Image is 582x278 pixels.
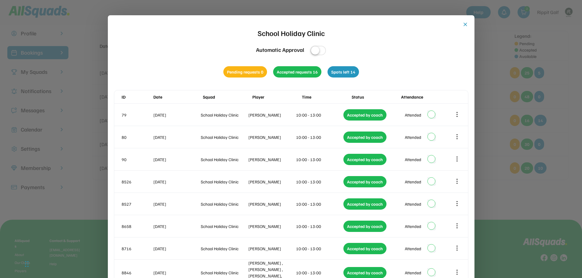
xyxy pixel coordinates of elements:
div: [DATE] [153,156,200,163]
div: Attended [405,201,421,207]
div: Attended [405,269,421,276]
div: [DATE] [153,134,200,140]
div: Time [302,94,350,100]
div: 10:00 - 13:00 [296,269,342,276]
div: 10:00 - 13:00 [296,112,342,118]
div: [PERSON_NAME] [248,112,295,118]
div: Date [153,94,202,100]
div: Accepted by coach [343,243,386,254]
div: 8658 [122,223,152,229]
div: Player [252,94,301,100]
div: School Holiday Clinic [258,27,325,38]
div: [PERSON_NAME] [248,223,295,229]
div: 79 [122,112,152,118]
div: Accepted by coach [343,154,386,165]
div: Attended [405,156,421,163]
div: 8526 [122,179,152,185]
div: Accepted by coach [343,132,386,143]
div: 8846 [122,269,152,276]
div: 10:00 - 13:00 [296,223,342,229]
div: 10:00 - 13:00 [296,134,342,140]
div: ID [122,94,152,100]
div: [DATE] [153,269,200,276]
div: Automatic Approval [256,46,304,54]
div: School Holiday Clinic [201,223,247,229]
div: Accepted by coach [343,221,386,232]
div: [PERSON_NAME] [248,245,295,252]
div: Attended [405,179,421,185]
div: Pending requests 0 [223,66,267,78]
div: 90 [122,156,152,163]
div: 8527 [122,201,152,207]
div: [DATE] [153,245,200,252]
div: 10:00 - 13:00 [296,156,342,163]
div: Attended [405,223,421,229]
div: School Holiday Clinic [201,269,247,276]
div: Attendance [401,94,449,100]
div: 10:00 - 13:00 [296,201,342,207]
div: Attended [405,112,421,118]
div: Accepted requests 16 [273,66,321,78]
div: Accepted by coach [343,198,386,210]
div: 8716 [122,245,152,252]
div: Spots left 14 [328,66,359,78]
div: School Holiday Clinic [201,201,247,207]
div: [DATE] [153,179,200,185]
div: School Holiday Clinic [201,156,247,163]
div: [DATE] [153,112,200,118]
div: Attended [405,245,421,252]
div: Accepted by coach [343,109,386,121]
div: [PERSON_NAME] [248,156,295,163]
div: 10:00 - 13:00 [296,179,342,185]
div: School Holiday Clinic [201,134,247,140]
div: Attended [405,134,421,140]
div: Accepted by coach [343,176,386,187]
div: School Holiday Clinic [201,245,247,252]
div: [PERSON_NAME] [248,201,295,207]
div: [PERSON_NAME] [248,134,295,140]
div: [DATE] [153,201,200,207]
div: [DATE] [153,223,200,229]
div: Status [352,94,400,100]
div: School Holiday Clinic [201,179,247,185]
div: School Holiday Clinic [201,112,247,118]
button: close [462,21,468,27]
div: Squad [203,94,251,100]
div: 80 [122,134,152,140]
div: 10:00 - 13:00 [296,245,342,252]
div: [PERSON_NAME] [248,179,295,185]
